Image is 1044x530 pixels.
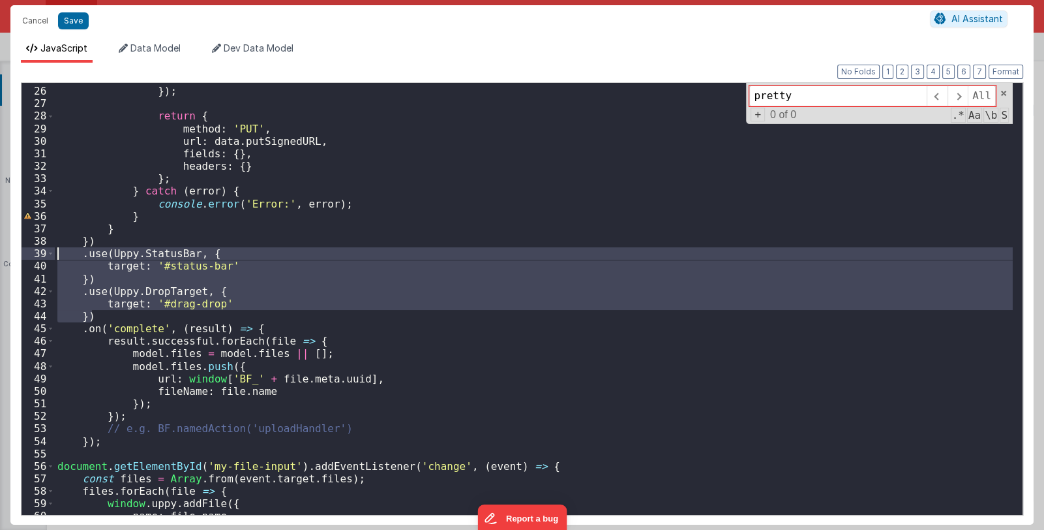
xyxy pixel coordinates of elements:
span: JavaScript [40,42,87,54]
span: Search In Selection [1000,108,1009,123]
div: 48 [22,360,55,373]
button: No Folds [837,65,880,79]
div: 41 [22,273,55,285]
span: Dev Data Model [224,42,293,54]
span: 0 of 0 [765,109,801,121]
div: 56 [22,460,55,473]
div: 39 [22,247,55,260]
button: 7 [973,65,986,79]
div: 52 [22,410,55,422]
input: Search for [749,86,927,106]
div: 60 [22,510,55,522]
div: 43 [22,298,55,310]
span: RegExp Search [951,108,966,123]
button: Save [58,12,89,29]
span: Data Model [130,42,181,54]
div: 29 [22,123,55,135]
div: 33 [22,172,55,185]
div: 46 [22,335,55,347]
div: 28 [22,110,55,122]
button: 1 [882,65,893,79]
div: 37 [22,223,55,235]
div: 31 [22,148,55,160]
button: 6 [957,65,970,79]
div: 51 [22,397,55,410]
button: 4 [927,65,940,79]
div: 36 [22,210,55,223]
div: 55 [22,448,55,460]
div: 45 [22,322,55,335]
div: 40 [22,260,55,272]
div: 44 [22,310,55,322]
button: 2 [896,65,908,79]
div: 58 [22,485,55,497]
span: Toggel Replace mode [751,108,765,121]
button: 5 [942,65,955,79]
button: AI Assistant [930,10,1007,27]
div: 53 [22,422,55,435]
button: Format [989,65,1023,79]
button: Cancel [16,12,55,30]
span: Whole Word Search [983,108,998,123]
div: 54 [22,435,55,448]
div: 42 [22,285,55,298]
div: 47 [22,347,55,360]
span: AI Assistant [951,13,1003,24]
div: 49 [22,373,55,385]
div: 35 [22,198,55,210]
div: 59 [22,497,55,510]
div: 57 [22,473,55,485]
span: CaseSensitive Search [967,108,982,123]
div: 38 [22,235,55,247]
button: 3 [911,65,924,79]
div: 27 [22,97,55,110]
div: 34 [22,185,55,197]
div: 32 [22,160,55,172]
div: 30 [22,135,55,148]
div: 50 [22,385,55,397]
div: 26 [22,85,55,97]
span: Alt-Enter [968,86,996,106]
